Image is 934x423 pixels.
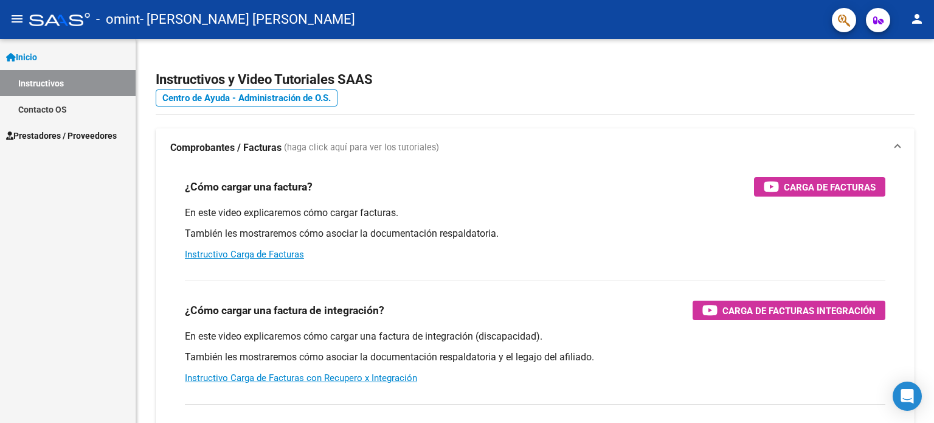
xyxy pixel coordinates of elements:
mat-expansion-panel-header: Comprobantes / Facturas (haga click aquí para ver los tutoriales) [156,128,915,167]
a: Centro de Ayuda - Administración de O.S. [156,89,337,107]
mat-icon: person [910,12,924,26]
p: También les mostraremos cómo asociar la documentación respaldatoria. [185,227,885,240]
a: Instructivo Carga de Facturas [185,249,304,260]
strong: Comprobantes / Facturas [170,141,282,155]
span: - omint [96,6,140,33]
button: Carga de Facturas Integración [693,301,885,320]
span: Carga de Facturas [784,180,876,195]
p: También les mostraremos cómo asociar la documentación respaldatoria y el legajo del afiliado. [185,351,885,364]
span: (haga click aquí para ver los tutoriales) [284,141,439,155]
p: En este video explicaremos cómo cargar facturas. [185,206,885,220]
button: Carga de Facturas [754,177,885,197]
div: Open Intercom Messenger [893,382,922,411]
span: Carga de Facturas Integración [722,303,876,318]
h3: ¿Cómo cargar una factura? [185,178,313,195]
h3: ¿Cómo cargar una factura de integración? [185,302,384,319]
mat-icon: menu [10,12,24,26]
a: Instructivo Carga de Facturas con Recupero x Integración [185,372,417,383]
p: En este video explicaremos cómo cargar una factura de integración (discapacidad). [185,330,885,343]
span: Prestadores / Proveedores [6,129,117,142]
span: - [PERSON_NAME] [PERSON_NAME] [140,6,355,33]
span: Inicio [6,51,37,64]
h2: Instructivos y Video Tutoriales SAAS [156,68,915,91]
